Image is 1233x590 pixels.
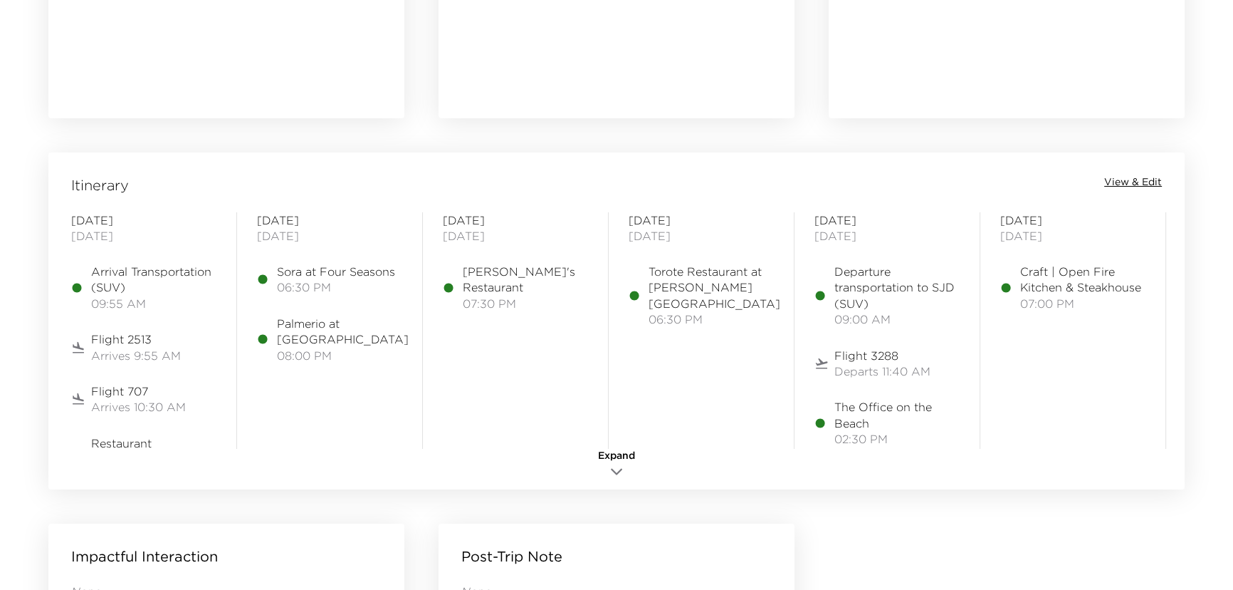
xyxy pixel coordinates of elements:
[91,264,216,296] span: Arrival Transportation (SUV)
[91,331,181,347] span: Flight 2513
[277,316,409,348] span: Palmerio at [GEOGRAPHIC_DATA]
[71,175,129,195] span: Itinerary
[1000,212,1145,228] span: [DATE]
[277,279,395,295] span: 06:30 PM
[629,212,774,228] span: [DATE]
[834,399,960,431] span: The Office on the Beach
[71,212,216,228] span: [DATE]
[1020,264,1145,296] span: Craft | Open Fire Kitchen & Steakhouse
[91,383,186,399] span: Flight 707
[443,212,588,228] span: [DATE]
[834,348,930,363] span: Flight 3288
[834,264,960,311] span: Departure transportation to SJD (SUV)
[834,311,960,327] span: 09:00 AM
[91,296,216,311] span: 09:55 AM
[257,228,402,244] span: [DATE]
[277,348,409,363] span: 08:00 PM
[71,228,216,244] span: [DATE]
[814,212,960,228] span: [DATE]
[598,449,635,463] span: Expand
[649,264,780,311] span: Torote Restaurant at [PERSON_NAME][GEOGRAPHIC_DATA]
[1020,296,1145,311] span: 07:00 PM
[834,363,930,379] span: Departs 11:40 AM
[463,296,588,311] span: 07:30 PM
[814,228,960,244] span: [DATE]
[257,212,402,228] span: [DATE]
[443,228,588,244] span: [DATE]
[581,449,652,482] button: Expand
[461,547,562,566] p: Post-Trip Note
[834,431,960,447] span: 02:30 PM
[277,264,395,279] span: Sora at Four Seasons
[1000,228,1145,244] span: [DATE]
[1104,175,1162,190] button: View & Edit
[629,228,774,244] span: [DATE]
[91,435,223,483] span: Restaurant Reservation: [GEOGRAPHIC_DATA]
[91,348,181,363] span: Arrives 9:55 AM
[649,311,780,327] span: 06:30 PM
[71,547,218,566] p: Impactful Interaction
[463,264,588,296] span: [PERSON_NAME]'s Restaurant
[91,399,186,415] span: Arrives 10:30 AM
